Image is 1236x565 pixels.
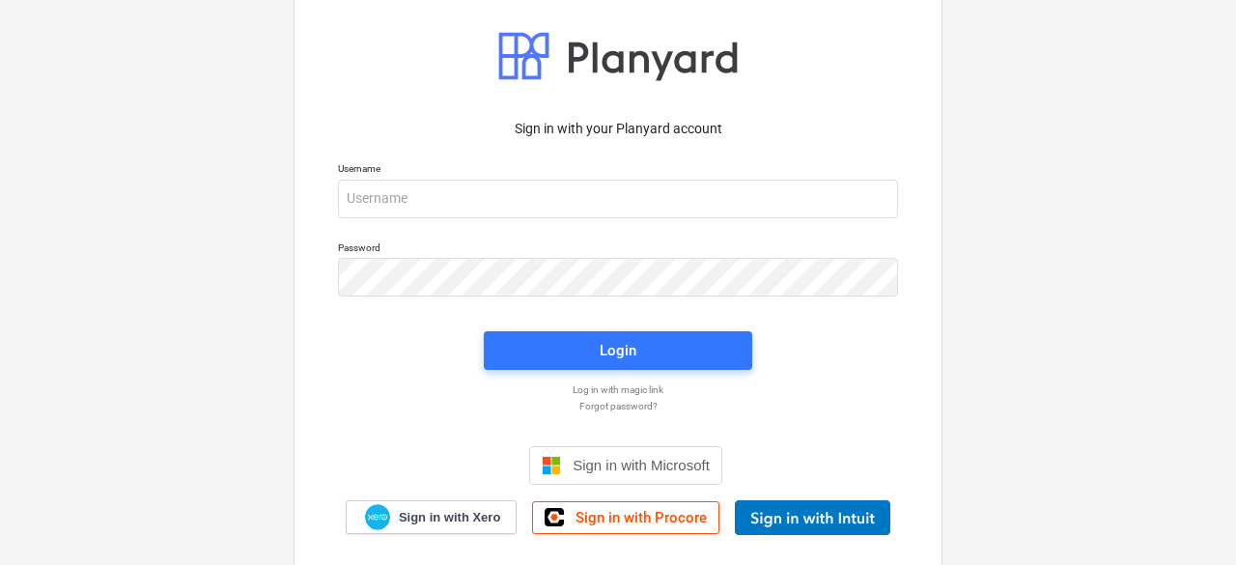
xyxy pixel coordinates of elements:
[399,509,500,526] span: Sign in with Xero
[573,457,710,473] span: Sign in with Microsoft
[600,338,636,363] div: Login
[328,400,908,412] a: Forgot password?
[365,504,390,530] img: Xero logo
[328,383,908,396] a: Log in with magic link
[338,241,898,258] p: Password
[576,509,707,526] span: Sign in with Procore
[542,456,561,475] img: Microsoft logo
[338,119,898,139] p: Sign in with your Planyard account
[338,180,898,218] input: Username
[484,331,752,370] button: Login
[532,501,719,534] a: Sign in with Procore
[346,500,518,534] a: Sign in with Xero
[338,162,898,179] p: Username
